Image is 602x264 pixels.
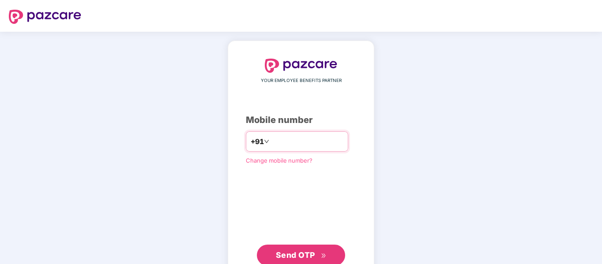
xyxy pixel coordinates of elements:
[321,253,327,259] span: double-right
[251,136,264,147] span: +91
[265,59,337,73] img: logo
[276,250,315,260] span: Send OTP
[246,113,356,127] div: Mobile number
[9,10,81,24] img: logo
[261,77,342,84] span: YOUR EMPLOYEE BENEFITS PARTNER
[246,157,312,164] a: Change mobile number?
[264,139,269,144] span: down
